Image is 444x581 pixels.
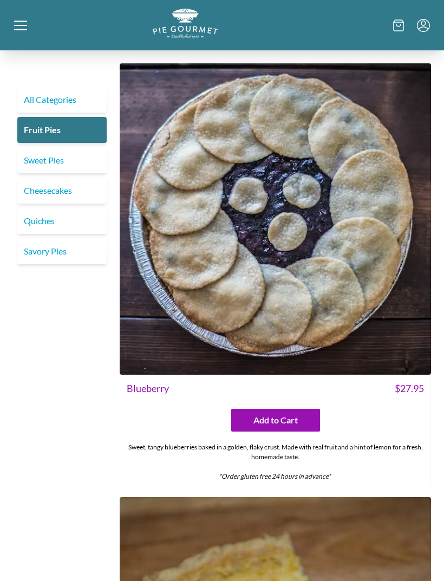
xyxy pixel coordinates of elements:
button: Menu [417,19,430,32]
div: Sweet, tangy blueberries baked in a golden, flaky crust. Made with real fruit and a hint of lemon... [120,438,430,486]
a: Savory Pies [17,238,107,264]
em: *Order gluten free 24 hours in advance* [219,472,331,480]
a: Quiches [17,208,107,234]
a: Cheesecakes [17,178,107,204]
a: Sweet Pies [17,147,107,173]
img: Blueberry [120,63,431,375]
a: All Categories [17,87,107,113]
img: logo [153,9,218,38]
a: Logo [153,30,218,40]
span: Blueberry [127,381,169,396]
button: Add to Cart [231,409,320,432]
a: Fruit Pies [17,117,107,143]
span: $ 27.95 [395,381,424,396]
span: Add to Cart [253,414,298,427]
